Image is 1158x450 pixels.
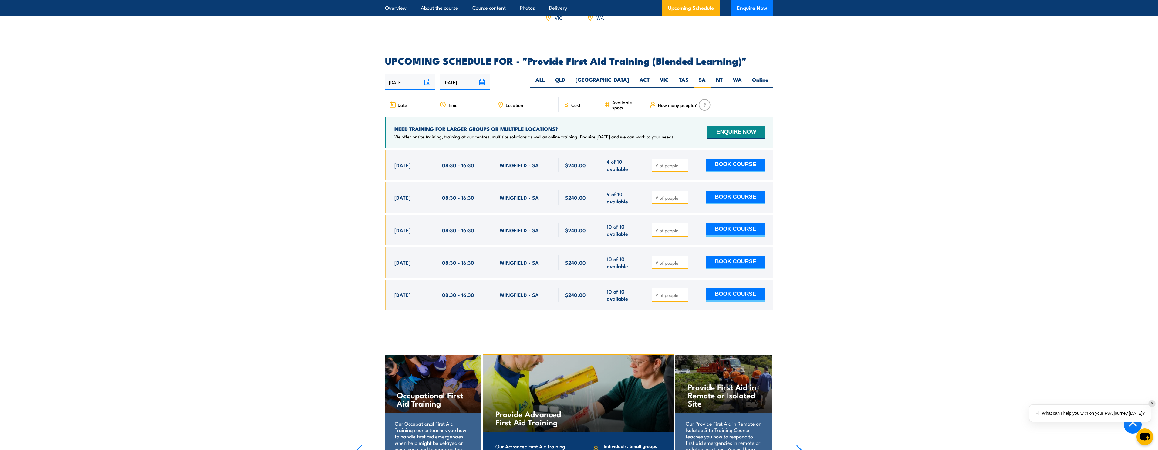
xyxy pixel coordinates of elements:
input: # of people [655,195,686,201]
div: ✕ [1149,400,1155,407]
span: Location [506,102,523,107]
span: 10 of 10 available [607,288,639,302]
span: [DATE] [394,291,410,298]
label: WA [728,76,747,88]
span: WINGFIELD - SA [500,259,539,266]
span: Date [398,102,407,107]
span: $240.00 [565,194,586,201]
span: [DATE] [394,162,410,169]
button: BOOK COURSE [706,288,765,302]
input: From date [385,74,435,90]
span: $240.00 [565,259,586,266]
h2: UPCOMING SCHEDULE FOR - "Provide First Aid Training (Blended Learning)" [385,56,773,65]
span: [DATE] [394,194,410,201]
input: # of people [655,260,686,266]
input: # of people [655,227,686,234]
h4: Provide First Aid in Remote or Isolated Site [688,383,760,407]
span: 4 of 10 available [607,158,639,172]
label: Online [747,76,773,88]
span: Cost [571,102,580,107]
button: BOOK COURSE [706,223,765,237]
input: # of people [655,162,686,169]
label: ALL [530,76,550,88]
span: 08:30 - 16:30 [442,162,474,169]
label: ACT [634,76,655,88]
span: $240.00 [565,291,586,298]
span: WINGFIELD - SA [500,291,539,298]
button: chat-button [1136,428,1153,445]
h4: NEED TRAINING FOR LARGER GROUPS OR MULTIPLE LOCATIONS? [394,125,675,132]
button: BOOK COURSE [706,191,765,204]
span: 10 of 10 available [607,255,639,270]
input: To date [440,74,490,90]
div: Hi! What can I help you with on your FSA journey [DATE]? [1029,405,1151,422]
span: 08:30 - 16:30 [442,291,474,298]
span: How many people? [658,102,697,107]
span: [DATE] [394,259,410,266]
span: 08:30 - 16:30 [442,259,474,266]
p: We offer onsite training, training at our centres, multisite solutions as well as online training... [394,134,675,140]
label: [GEOGRAPHIC_DATA] [570,76,634,88]
span: Time [448,102,457,107]
span: [DATE] [394,227,410,234]
label: NT [711,76,728,88]
a: WA [596,14,604,21]
h4: Occupational First Aid Training [397,391,469,407]
button: BOOK COURSE [706,159,765,172]
span: 9 of 10 available [607,190,639,205]
span: 08:30 - 16:30 [442,227,474,234]
label: VIC [655,76,674,88]
span: Available spots [612,100,641,110]
span: $240.00 [565,162,586,169]
span: $240.00 [565,227,586,234]
label: TAS [674,76,694,88]
button: ENQUIRE NOW [707,126,765,139]
span: WINGFIELD - SA [500,162,539,169]
label: SA [694,76,711,88]
a: VIC [555,14,562,21]
span: WINGFIELD - SA [500,227,539,234]
h4: Provide Advanced First Aid Training [495,410,567,426]
input: # of people [655,292,686,298]
button: BOOK COURSE [706,256,765,269]
label: QLD [550,76,570,88]
span: 10 of 10 available [607,223,639,237]
span: WINGFIELD - SA [500,194,539,201]
span: 08:30 - 16:30 [442,194,474,201]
